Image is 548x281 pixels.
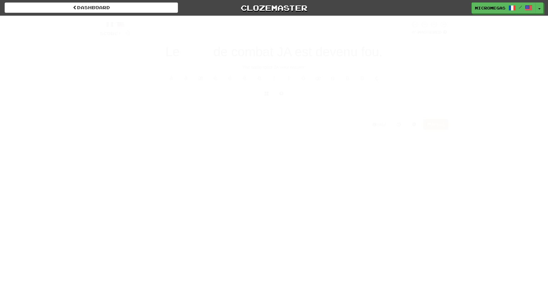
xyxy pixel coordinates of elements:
button: û [341,72,354,84]
span: / [519,5,522,9]
button: æ [194,72,207,84]
button: ü [356,72,368,84]
div: The battle robot JA went berserk. [100,64,448,70]
button: Round history (alt+y) [393,119,405,130]
button: é [224,72,236,84]
button: ê [239,72,251,84]
span: microMEGAS [475,5,505,11]
a: Clozemaster [187,2,361,13]
span: de combat JA est devenu fou. [213,45,383,59]
button: î [268,72,280,84]
a: Dashboard [5,2,178,13]
button: Single letter hint - you only get 1 per sentence and score half the points! alt+h [275,89,287,99]
button: â [180,72,192,84]
span: 0 % [412,30,418,35]
button: œ [312,72,324,84]
button: ô [297,72,309,84]
button: ë [253,72,265,84]
button: à [165,72,177,84]
button: è [209,72,221,84]
button: Help! [368,119,390,130]
button: Switch sentence to multiple choice alt+p [261,89,273,99]
button: ç [371,72,383,84]
span: Score: [100,31,122,36]
a: microMEGAS / [472,2,536,13]
button: ï [283,72,295,84]
button: Submit [255,102,293,116]
button: ù [327,72,339,84]
span: Le [165,45,180,59]
span: 0 [125,29,131,36]
div: Mastered [410,30,448,35]
div: / [100,20,131,28]
button: Report [423,119,448,130]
